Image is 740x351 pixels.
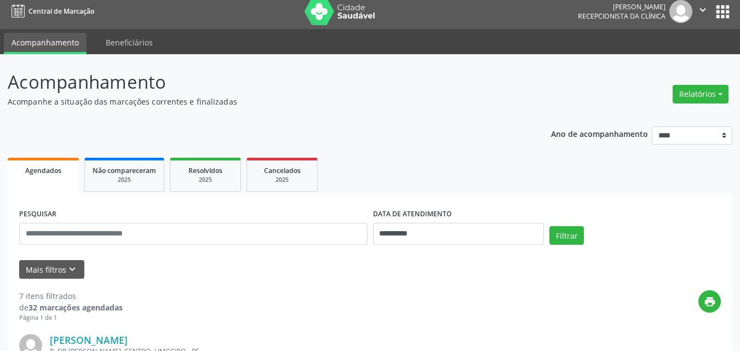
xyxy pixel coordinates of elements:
a: [PERSON_NAME] [50,334,128,346]
button: apps [713,2,732,21]
div: 2025 [255,176,309,184]
button: print [698,290,721,313]
span: Agendados [25,166,61,175]
i:  [697,4,709,16]
label: DATA DE ATENDIMENTO [373,206,452,223]
div: de [19,302,123,313]
a: Beneficiários [98,33,160,52]
span: Recepcionista da clínica [578,11,666,21]
a: Central de Marcação [8,2,94,20]
span: Não compareceram [93,166,156,175]
button: Relatórios [673,85,728,103]
strong: 32 marcações agendadas [28,302,123,313]
div: Página 1 de 1 [19,313,123,323]
p: Acompanhamento [8,68,515,96]
div: [PERSON_NAME] [578,2,666,11]
p: Ano de acompanhamento [551,126,648,140]
span: Resolvidos [188,166,222,175]
label: PESQUISAR [19,206,56,223]
span: Cancelados [264,166,301,175]
a: Acompanhamento [4,33,87,54]
span: Central de Marcação [28,7,94,16]
button: Mais filtroskeyboard_arrow_down [19,260,84,279]
div: 2025 [178,176,233,184]
p: Acompanhe a situação das marcações correntes e finalizadas [8,96,515,107]
button: Filtrar [549,226,584,245]
div: 2025 [93,176,156,184]
i: keyboard_arrow_down [66,263,78,275]
i: print [704,296,716,308]
div: 7 itens filtrados [19,290,123,302]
